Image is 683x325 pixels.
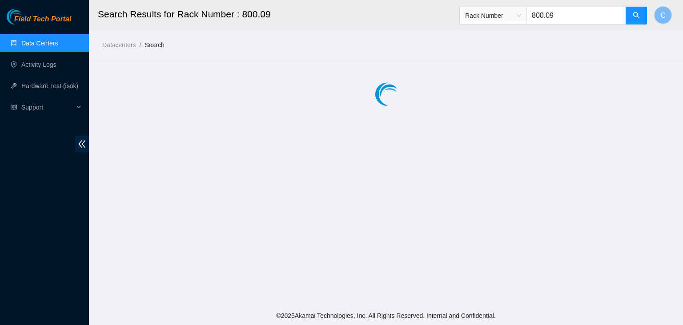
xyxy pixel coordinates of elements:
[7,16,71,28] a: Akamai TechnologiesField Tech Portal
[660,10,666,21] span: C
[626,7,647,24] button: search
[633,12,640,20] span: search
[7,9,45,24] img: Akamai Technologies
[11,104,17,110] span: read
[654,6,672,24] button: C
[526,7,626,24] input: Enter text here...
[75,136,89,152] span: double-left
[139,41,141,49] span: /
[465,9,521,22] span: Rack Number
[21,82,78,89] a: Hardware Test (isok)
[21,40,58,47] a: Data Centers
[21,61,56,68] a: Activity Logs
[145,41,164,49] a: Search
[102,41,136,49] a: Datacenters
[14,15,71,24] span: Field Tech Portal
[89,306,683,325] footer: © 2025 Akamai Technologies, Inc. All Rights Reserved. Internal and Confidential.
[21,98,74,116] span: Support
